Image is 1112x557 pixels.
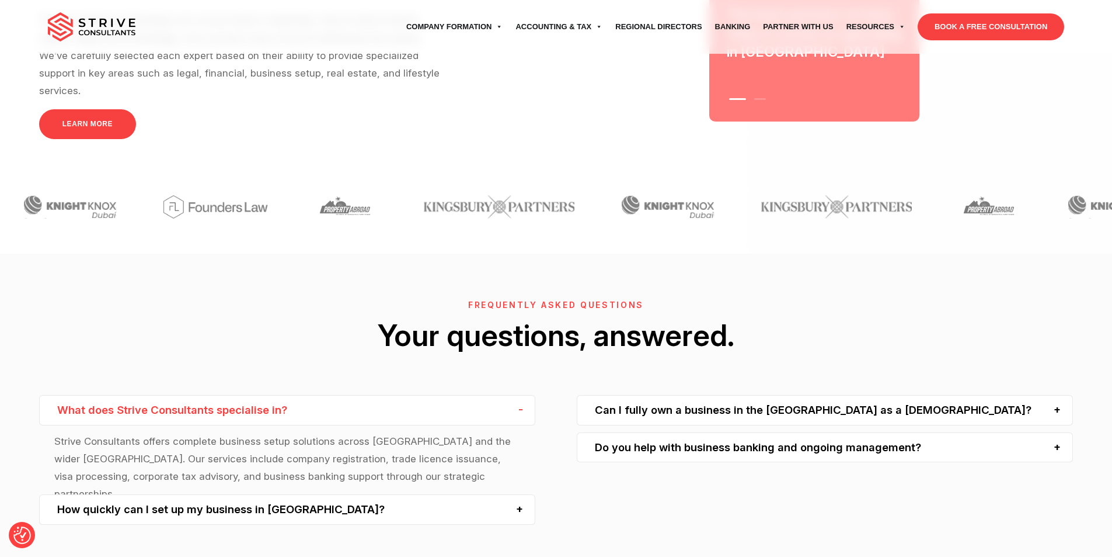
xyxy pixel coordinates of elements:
[757,11,839,43] a: Partner with Us
[509,11,609,43] a: Accounting & Tax
[958,195,1021,219] img: Client Logo
[754,98,766,100] button: 2
[39,109,136,139] a: LEARN MORE
[621,195,714,219] img: Client Logo
[400,11,510,43] a: Company Formation
[163,195,268,219] img: Client Logo
[13,527,31,544] button: Consent Preferences
[39,494,535,524] div: How quickly can I set up my business in [GEOGRAPHIC_DATA]?
[48,12,135,41] img: main-logo.svg
[577,433,1073,462] div: Do you help with business banking and ongoing management?
[39,395,535,425] div: What does Strive Consultants specialise in?
[709,11,757,43] a: Banking
[918,13,1064,40] a: BOOK A FREE CONSULTATION
[23,195,117,219] img: Client Logo
[577,395,1073,425] div: Can I fully own a business in the [GEOGRAPHIC_DATA] as a [DEMOGRAPHIC_DATA]?
[39,11,453,99] p: These strategic partnerships are not just about credentials, they’re about shared values, deep lo...
[761,195,912,219] img: Client Logo
[54,433,520,503] p: Strive Consultants offers complete business setup solutions across [GEOGRAPHIC_DATA] and the wide...
[729,98,746,100] button: 1
[315,195,377,219] img: Client Logo
[840,11,912,43] a: Resources
[609,11,708,43] a: Regional Directors
[424,195,574,219] img: Client Logo
[13,527,31,544] img: Revisit consent button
